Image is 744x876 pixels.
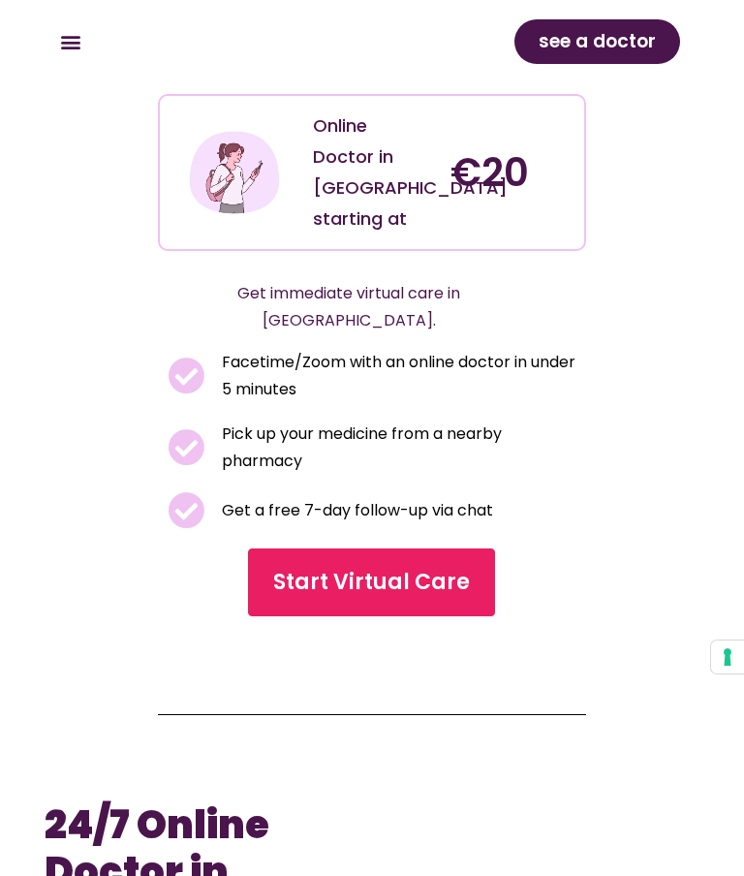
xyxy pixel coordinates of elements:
span: Get a free 7-day follow-up via chat [217,497,493,524]
img: Illustration depicting a young woman in a casual outfit, engaged with her smartphone. She has a p... [187,125,282,220]
button: Your consent preferences for tracking technologies [711,641,744,673]
h4: €20 [450,149,569,196]
a: Start Virtual Care [249,548,496,616]
span: see a doctor [539,26,656,57]
p: Get immediate virtual care in [GEOGRAPHIC_DATA]. [158,280,539,334]
span: Facetime/Zoom with an online doctor in under 5 minutes [217,349,576,403]
div: Online Doctor in [GEOGRAPHIC_DATA] starting at [313,110,431,235]
span: Pick up your medicine from a nearby pharmacy [217,421,576,475]
a: see a doctor [514,19,680,64]
div: Menu Toggle [54,26,86,58]
span: Start Virtual Care [274,567,471,598]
